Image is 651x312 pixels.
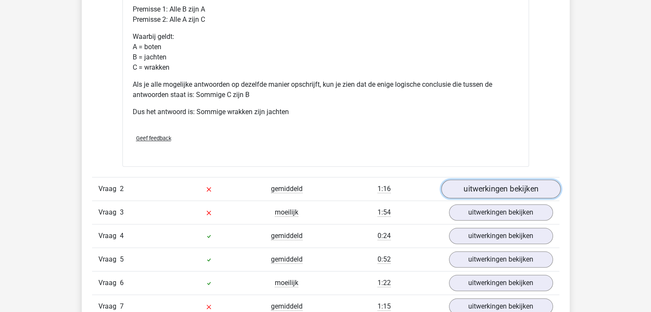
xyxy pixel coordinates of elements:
[120,208,124,216] span: 3
[449,251,553,268] a: uitwerkingen bekijken
[133,32,519,73] p: Waarbij geldt: A = boten B = jachten C = wrakken
[449,204,553,221] a: uitwerkingen bekijken
[271,255,303,264] span: gemiddeld
[98,207,120,218] span: Vraag
[378,232,391,240] span: 0:24
[98,254,120,265] span: Vraag
[378,208,391,217] span: 1:54
[120,255,124,263] span: 5
[378,279,391,287] span: 1:22
[120,302,124,310] span: 7
[98,231,120,241] span: Vraag
[98,278,120,288] span: Vraag
[98,301,120,312] span: Vraag
[120,279,124,287] span: 6
[378,185,391,193] span: 1:16
[136,135,171,141] span: Geef feedback
[275,208,298,217] span: moeilijk
[133,79,519,100] p: Als je alle mogelijke antwoorden op dezelfde manier opschrijft, kun je zien dat de enige logische...
[120,232,124,240] span: 4
[449,228,553,244] a: uitwerkingen bekijken
[441,180,560,198] a: uitwerkingen bekijken
[271,232,303,240] span: gemiddeld
[449,275,553,291] a: uitwerkingen bekijken
[271,185,303,193] span: gemiddeld
[378,255,391,264] span: 0:52
[133,107,519,117] p: Dus het antwoord is: Sommige wrakken zijn jachten
[275,279,298,287] span: moeilijk
[120,185,124,193] span: 2
[378,302,391,311] span: 1:15
[133,4,519,25] p: Premisse 1: Alle B zijn A Premisse 2: Alle A zijn C
[98,184,120,194] span: Vraag
[271,302,303,311] span: gemiddeld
